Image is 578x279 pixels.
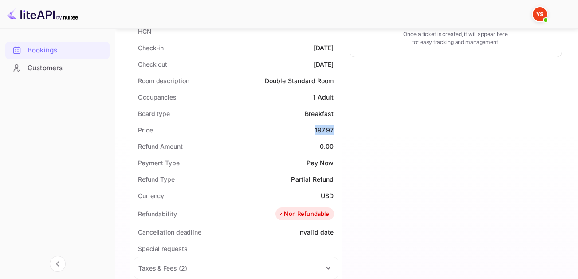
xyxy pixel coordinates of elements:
[138,175,175,184] div: Refund Type
[533,7,547,21] img: Yandex Support
[138,109,170,118] div: Board type
[314,60,334,69] div: [DATE]
[305,109,334,118] div: Breakfast
[315,125,334,135] div: 197.97
[138,244,187,253] div: Special requests
[138,142,183,151] div: Refund Amount
[5,60,110,77] div: Customers
[320,142,334,151] div: 0.00
[138,263,187,273] div: Taxes & Fees ( 2 )
[138,76,189,85] div: Room description
[5,60,110,76] a: Customers
[138,158,180,167] div: Payment Type
[291,175,334,184] div: Partial Refund
[321,191,334,200] div: USD
[314,43,334,52] div: [DATE]
[138,92,177,102] div: Occupancies
[138,43,164,52] div: Check-in
[28,45,105,56] div: Bookings
[134,257,338,279] div: Taxes & Fees (2)
[5,42,110,58] a: Bookings
[5,42,110,59] div: Bookings
[138,209,177,219] div: Refundability
[138,125,153,135] div: Price
[313,92,334,102] div: 1 Adult
[138,27,152,36] div: HCN
[28,63,105,73] div: Customers
[307,158,334,167] div: Pay Now
[138,227,201,237] div: Cancellation deadline
[278,210,329,219] div: Non Refundable
[50,256,66,272] button: Collapse navigation
[138,191,164,200] div: Currency
[138,60,167,69] div: Check out
[7,7,78,21] img: LiteAPI logo
[298,227,334,237] div: Invalid date
[265,76,334,85] div: Double Standard Room
[399,30,512,46] p: Once a ticket is created, it will appear here for easy tracking and management.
